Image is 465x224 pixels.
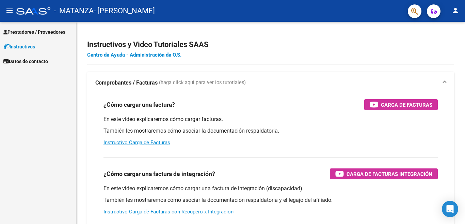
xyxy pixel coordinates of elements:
h3: ¿Cómo cargar una factura de integración? [103,169,215,179]
span: Instructivos [3,43,35,50]
h2: Instructivos y Video Tutoriales SAAS [87,38,454,51]
a: Instructivo Carga de Facturas [103,139,170,146]
p: También les mostraremos cómo asociar la documentación respaldatoria y el legajo del afiliado. [103,196,438,204]
span: Carga de Facturas [381,101,432,109]
button: Carga de Facturas [364,99,438,110]
mat-expansion-panel-header: Comprobantes / Facturas (haga click aquí para ver los tutoriales) [87,72,454,94]
mat-icon: person [451,6,460,15]
span: - [PERSON_NAME] [94,3,155,18]
p: En este video explicaremos cómo cargar facturas. [103,116,438,123]
span: Prestadores / Proveedores [3,28,65,36]
span: (haga click aquí para ver los tutoriales) [159,79,246,87]
span: Datos de contacto [3,58,48,65]
p: En este video explicaremos cómo cargar una factura de integración (discapacidad). [103,185,438,192]
p: También les mostraremos cómo asociar la documentación respaldatoria. [103,127,438,135]
a: Centro de Ayuda - Administración de O.S. [87,52,181,58]
a: Instructivo Carga de Facturas con Recupero x Integración [103,209,234,215]
h3: ¿Cómo cargar una factura? [103,100,175,109]
strong: Comprobantes / Facturas [95,79,158,87]
span: Carga de Facturas Integración [347,170,432,178]
div: Open Intercom Messenger [442,201,458,217]
span: - MATANZA [54,3,94,18]
mat-icon: menu [5,6,14,15]
button: Carga de Facturas Integración [330,168,438,179]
